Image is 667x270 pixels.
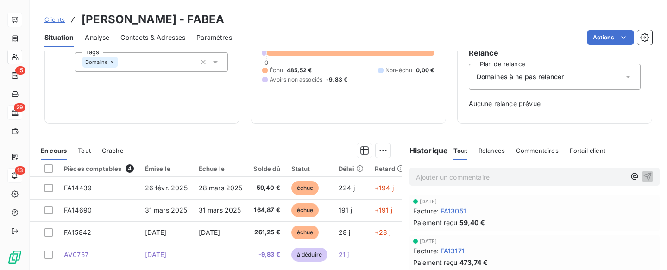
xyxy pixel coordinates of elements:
span: 0 [264,59,268,66]
span: 164,87 € [253,206,280,215]
span: [DATE] [199,228,220,236]
div: Échue le [199,165,243,172]
span: 4 [126,164,134,173]
span: -9,83 € [253,250,280,259]
img: Logo LeanPay [7,250,22,264]
span: Commentaires [516,147,559,154]
span: FA14690 [64,206,92,214]
span: Avoirs non associés [270,75,322,84]
span: à déduire [291,248,327,262]
span: échue [291,203,319,217]
span: Tout [78,147,91,154]
div: Émise le [145,165,188,172]
span: Analyse [85,33,109,42]
span: 473,74 € [459,257,488,267]
span: 31 mars 2025 [199,206,241,214]
span: échue [291,181,319,195]
span: FA13051 [440,206,466,216]
span: 28 mars 2025 [199,184,243,192]
span: [DATE] [145,228,167,236]
div: Délai [339,165,364,172]
span: Graphe [102,147,124,154]
input: Ajouter une valeur [118,58,125,66]
span: 59,40 € [459,218,485,227]
span: Tout [453,147,467,154]
span: Non-échu [385,66,412,75]
span: +191 j [375,206,392,214]
span: -9,83 € [326,75,347,84]
span: Facture : [413,246,439,256]
span: FA14439 [64,184,92,192]
iframe: Intercom live chat [636,239,658,261]
button: Actions [587,30,634,45]
span: Contacts & Adresses [120,33,185,42]
span: Relances [478,147,505,154]
div: Retard [375,165,404,172]
span: 15 [15,66,25,75]
span: 29 [14,103,25,112]
span: 31 mars 2025 [145,206,188,214]
span: Clients [44,16,65,23]
span: Paramètres [196,33,232,42]
div: Statut [291,165,327,172]
div: Pièces comptables [64,164,134,173]
span: 191 j [339,206,352,214]
span: En cours [41,147,67,154]
span: Paiement reçu [413,218,458,227]
span: Portail client [570,147,605,154]
span: Domaines à ne pas relancer [477,72,564,82]
span: 224 j [339,184,355,192]
span: FA15842 [64,228,91,236]
span: [DATE] [420,199,437,204]
span: [DATE] [145,251,167,258]
span: 485,52 € [287,66,312,75]
h6: Relance [469,47,641,58]
span: 13 [15,166,25,175]
span: 28 j [339,228,351,236]
span: Paiement reçu [413,257,458,267]
span: 26 févr. 2025 [145,184,188,192]
a: Clients [44,15,65,24]
h6: Historique [402,145,448,156]
span: 261,25 € [253,228,280,237]
span: [DATE] [420,239,437,244]
span: 0,00 € [416,66,434,75]
span: Aucune relance prévue [469,99,641,108]
span: +28 j [375,228,391,236]
span: Échu [270,66,283,75]
div: Solde dû [253,165,280,172]
span: Facture : [413,206,439,216]
span: +194 j [375,184,394,192]
span: 59,40 € [253,183,280,193]
span: 21 j [339,251,349,258]
h3: [PERSON_NAME] - FABEA [82,11,224,28]
span: AV0757 [64,251,88,258]
span: Domaine [85,59,107,65]
span: échue [291,226,319,239]
span: FA13171 [440,246,465,256]
span: Situation [44,33,74,42]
